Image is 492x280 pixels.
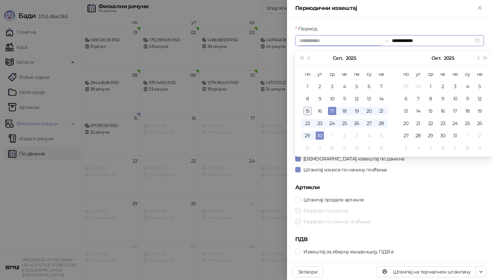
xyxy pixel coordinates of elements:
[375,117,387,129] td: 2025-09-28
[375,68,387,80] th: не
[461,117,474,129] td: 2025-10-25
[437,68,449,80] th: че
[414,131,422,140] div: 28
[353,131,361,140] div: 3
[449,105,461,117] td: 2025-10-17
[439,119,447,127] div: 23
[365,119,373,127] div: 27
[303,119,312,127] div: 22
[461,68,474,80] th: су
[400,80,412,93] td: 2025-09-29
[340,144,348,152] div: 9
[351,105,363,117] td: 2025-09-19
[402,95,410,103] div: 6
[295,4,476,12] div: Периодични извештај
[353,144,361,152] div: 10
[449,129,461,142] td: 2025-10-31
[402,131,410,140] div: 27
[314,105,326,117] td: 2025-09-16
[461,142,474,154] td: 2025-11-08
[377,82,385,90] div: 7
[303,131,312,140] div: 29
[340,119,348,127] div: 25
[314,129,326,142] td: 2025-09-30
[412,117,424,129] td: 2025-10-21
[426,131,435,140] div: 29
[301,207,351,214] span: Раздвоји по датуму
[400,129,412,142] td: 2025-10-27
[303,107,312,115] div: 15
[363,129,375,142] td: 2025-10-04
[301,105,314,117] td: 2025-09-15
[476,4,484,12] button: Close
[414,95,422,103] div: 7
[463,144,471,152] div: 8
[301,68,314,80] th: по
[326,129,338,142] td: 2025-10-01
[301,166,389,173] span: Штампај износе по начину плаћања
[426,107,435,115] div: 15
[295,25,321,32] label: Период
[414,119,422,127] div: 21
[375,80,387,93] td: 2025-09-07
[340,107,348,115] div: 18
[377,107,385,115] div: 21
[295,183,484,192] h5: Артикли
[402,144,410,152] div: 3
[365,131,373,140] div: 4
[426,82,435,90] div: 1
[412,93,424,105] td: 2025-10-07
[328,131,336,140] div: 1
[301,80,314,93] td: 2025-09-01
[301,155,407,163] span: [DEMOGRAPHIC_DATA] извештај по данима
[424,93,437,105] td: 2025-10-08
[482,51,489,65] button: Следећа година (Control + right)
[338,129,351,142] td: 2025-10-02
[351,68,363,80] th: пе
[377,119,385,127] div: 28
[424,142,437,154] td: 2025-11-05
[340,95,348,103] div: 11
[412,142,424,154] td: 2025-11-04
[338,68,351,80] th: че
[451,107,459,115] div: 17
[400,142,412,154] td: 2025-11-03
[326,105,338,117] td: 2025-09-17
[303,82,312,90] div: 1
[439,131,447,140] div: 30
[316,131,324,140] div: 30
[449,80,461,93] td: 2025-10-03
[301,218,373,225] span: Раздвоји по начину плаћања
[384,38,389,43] span: to
[476,119,484,127] div: 26
[439,107,447,115] div: 16
[437,80,449,93] td: 2025-10-02
[474,105,486,117] td: 2025-10-19
[301,142,314,154] td: 2025-10-06
[474,129,486,142] td: 2025-11-02
[424,68,437,80] th: ср
[426,144,435,152] div: 5
[412,68,424,80] th: ут
[301,196,367,204] span: Штампај продате артикле
[301,93,314,105] td: 2025-09-08
[365,95,373,103] div: 13
[365,144,373,152] div: 11
[437,117,449,129] td: 2025-10-23
[363,105,375,117] td: 2025-09-20
[314,93,326,105] td: 2025-09-09
[461,93,474,105] td: 2025-10-11
[295,235,484,243] h5: ПДВ
[476,131,484,140] div: 2
[451,144,459,152] div: 7
[298,51,305,65] button: Претходна година (Control + left)
[437,142,449,154] td: 2025-11-06
[426,119,435,127] div: 22
[351,80,363,93] td: 2025-09-05
[314,117,326,129] td: 2025-09-23
[449,117,461,129] td: 2025-10-24
[412,129,424,142] td: 2025-10-28
[476,95,484,103] div: 12
[338,142,351,154] td: 2025-10-09
[412,80,424,93] td: 2025-09-30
